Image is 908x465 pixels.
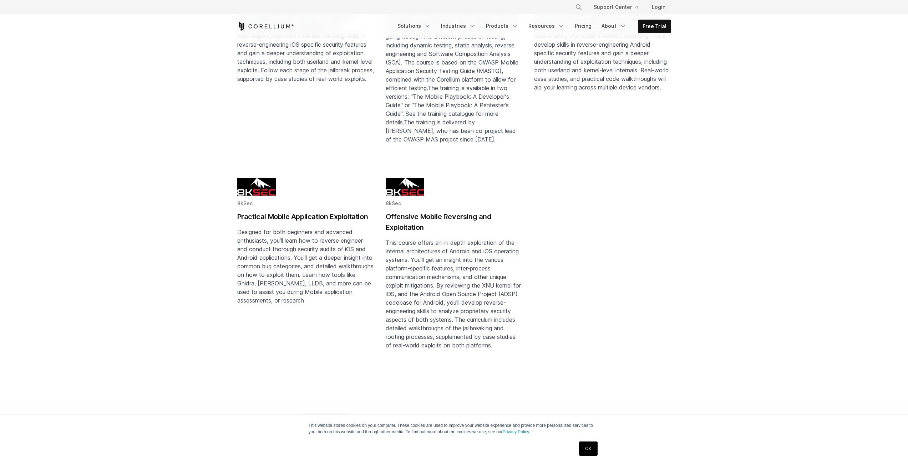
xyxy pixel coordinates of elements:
a: About [597,20,631,32]
span: 8kSec [386,200,401,206]
a: Corellium Home [237,22,294,31]
span: Training Classes [304,413,350,423]
div: Navigation Menu [393,20,671,33]
span: In this unique course targeting the internals of the iOS operating system, you'll get a chance to... [237,7,374,82]
div: Navigation Menu [567,1,671,14]
button: Search [572,1,585,14]
a: Blog post summary: Offensive Mobile Reversing and Exploitation [386,178,523,372]
a: Blog post summary: Practical Mobile Application Exploitation [237,178,374,372]
span: The training is delivered by [PERSON_NAME], who has been co-project lead of the OWASP MAS project... [386,119,516,143]
span: The training is available in two versions: "The Mobile Playbook: A Developer's Guide" or "The Mob... [386,84,509,126]
span: Resources [260,414,292,423]
span: 8kSec [237,200,253,206]
p: This website stores cookies on your computer. These cookies are used to improve your website expe... [309,422,600,435]
h2: Practical Mobile Application Exploitation [237,211,374,222]
a: OK [579,441,597,456]
a: Corellium home [236,413,249,423]
h2: Offensive Mobile Reversing and Exploitation [386,211,523,233]
span: This course offers an in-depth exploration of the internal architectures of Android and iOS opera... [386,239,521,349]
span: Designed for both beginners and advanced enthusiasts, you'll learn how to reverse engineer and co... [237,228,374,304]
a: Pricing [570,20,596,32]
div: Resources [260,414,292,422]
a: Solutions [393,20,435,32]
a: Login [646,1,671,14]
img: 8KSEC logo [386,178,424,196]
a: Resources [524,20,569,32]
a: Products [482,20,523,32]
a: Free Trial [638,20,671,33]
a: Support Center [588,1,643,14]
a: Industries [437,20,480,32]
img: 8KSEC logo [237,178,276,196]
a: Privacy Policy. [503,429,530,434]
